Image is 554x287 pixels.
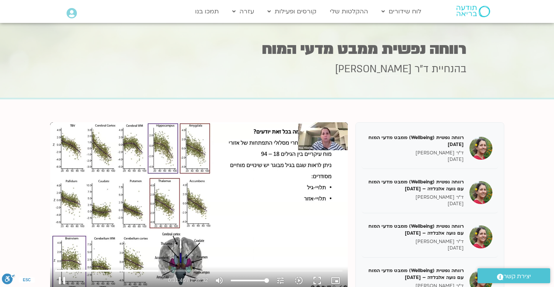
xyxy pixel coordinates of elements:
[477,268,550,283] a: יצירת קשר
[367,150,464,156] p: ד"ר [PERSON_NAME]
[378,4,425,19] a: לוח שידורים
[367,267,464,281] h5: רווחה נפשית (Wellbeing) ממבט מדעי המוח עם נועה אלבלדה – [DATE]
[367,194,464,201] p: ד"ר [PERSON_NAME]
[367,223,464,237] h5: רווחה נפשית (Wellbeing) ממבט מדעי המוח עם נועה אלבלדה – [DATE]
[503,271,531,282] span: יצירת קשר
[469,181,492,204] img: רווחה נפשית (Wellbeing) ממבט מדעי המוח עם נועה אלבלדה – 07/02/25
[88,42,466,57] h1: רווחה נפשית ממבט מדעי המוח
[456,6,490,17] img: תודעה בריאה
[367,245,464,251] p: [DATE]
[367,178,464,192] h5: רווחה נפשית (Wellbeing) ממבט מדעי המוח עם נועה אלבלדה – [DATE]
[367,201,464,207] p: [DATE]
[191,4,223,19] a: תמכו בנו
[367,134,464,148] h5: רווחה נפשית (Wellbeing) ממבט מדעי המוח [DATE]
[469,137,492,160] img: רווחה נפשית (Wellbeing) ממבט מדעי המוח 31/01/25
[367,238,464,245] p: ד"ר [PERSON_NAME]
[367,156,464,163] p: [DATE]
[469,225,492,248] img: רווחה נפשית (Wellbeing) ממבט מדעי המוח עם נועה אלבלדה – 14/02/25
[432,62,466,76] span: בהנחיית
[264,4,320,19] a: קורסים ופעילות
[326,4,372,19] a: ההקלטות שלי
[228,4,258,19] a: עזרה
